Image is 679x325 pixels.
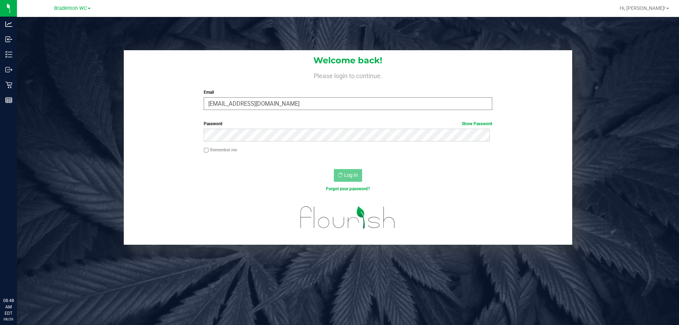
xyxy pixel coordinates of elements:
[5,81,12,88] inline-svg: Retail
[124,56,572,65] h1: Welcome back!
[462,121,492,126] a: Show Password
[5,97,12,104] inline-svg: Reports
[5,36,12,43] inline-svg: Inbound
[204,147,237,153] label: Remember me
[3,297,14,317] p: 08:48 AM EDT
[334,169,362,182] button: Log In
[5,51,12,58] inline-svg: Inventory
[326,186,370,191] a: Forgot your password?
[620,5,666,11] span: Hi, [PERSON_NAME]!
[5,66,12,73] inline-svg: Outbound
[204,89,492,95] label: Email
[204,121,222,126] span: Password
[292,199,404,236] img: flourish_logo.svg
[204,148,209,153] input: Remember me
[54,5,87,11] span: Bradenton WC
[5,21,12,28] inline-svg: Analytics
[3,317,14,322] p: 08/26
[124,71,572,79] h4: Please login to continue.
[344,172,358,178] span: Log In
